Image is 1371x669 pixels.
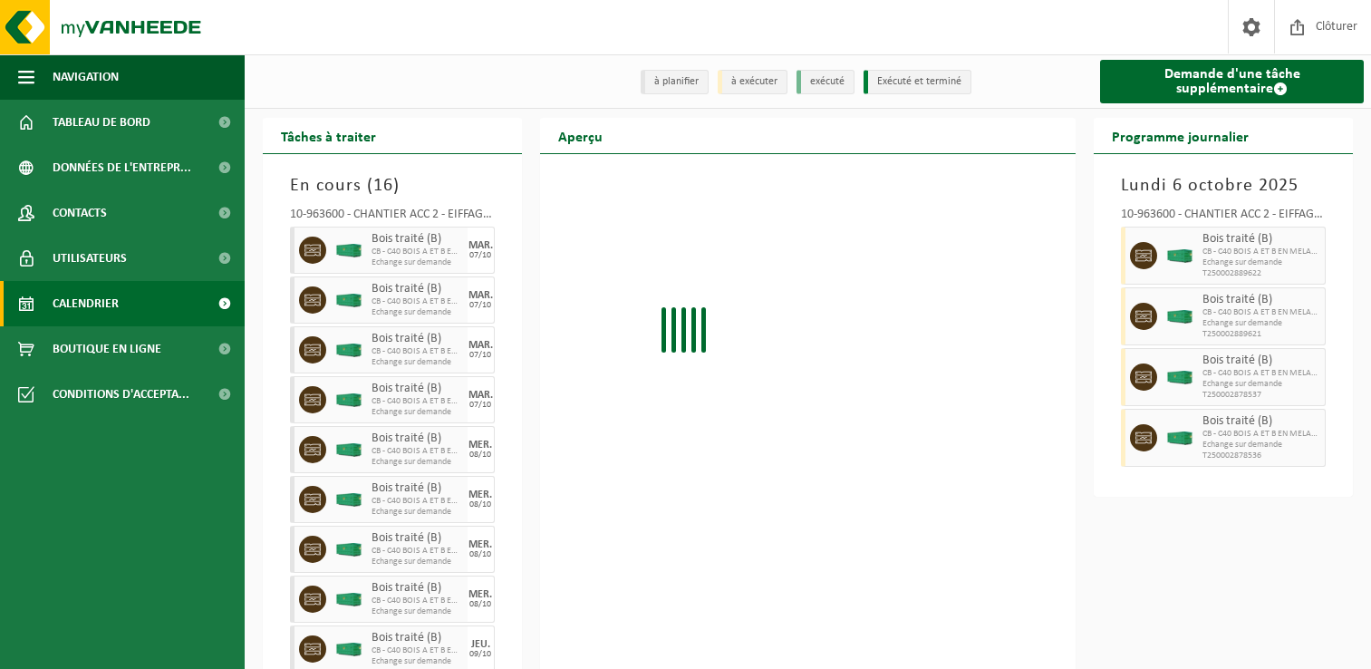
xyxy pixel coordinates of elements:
img: HK-XC-40-GN-00 [1166,371,1193,384]
span: Echange sur demande [372,606,463,617]
img: HK-XC-40-GN-00 [335,294,362,307]
a: Demande d'une tâche supplémentaire [1100,60,1364,103]
span: T250002878536 [1202,451,1320,461]
span: Echange sur demande [372,407,463,418]
span: Contacts [53,190,107,236]
span: Utilisateurs [53,236,127,281]
span: Bois traité (B) [372,581,463,596]
span: CB - C40 BOIS A ET B EN MELANGE RED2-2025-URWR002 [372,346,463,357]
div: 08/10 [469,451,491,460]
span: CB - C40 BOIS A ET B EN MELANGE RED2-2025-URWR002 [372,546,463,557]
img: HK-XC-40-GN-00 [335,543,362,557]
span: Echange sur demande [372,457,463,468]
span: Echange sur demande [372,357,463,368]
li: à planifier [641,70,709,94]
span: CB - C40 BOIS A ET B EN MELANGE RED2-2025-URWR002 [372,296,463,307]
div: 07/10 [469,351,491,360]
div: 07/10 [469,401,491,410]
span: Echange sur demande [1202,257,1320,268]
img: HK-XC-40-GN-00 [335,393,362,407]
span: Echange sur demande [1202,440,1320,451]
div: MER. [468,589,492,600]
div: MER. [468,539,492,550]
div: 08/10 [469,600,491,609]
img: HK-XC-40-GN-00 [335,493,362,507]
h2: Aperçu [540,118,621,153]
h2: Tâches à traiter [263,118,394,153]
li: Exécuté et terminé [864,70,971,94]
img: HK-XC-40-GN-00 [335,244,362,257]
div: MER. [468,490,492,500]
span: CB - C40 BOIS A ET B EN MELANGE RED2-2025-URWR002 [1202,368,1320,379]
img: HK-XC-40-GN-00 [335,443,362,457]
span: Bois traité (B) [1202,354,1320,368]
div: 08/10 [469,550,491,559]
span: CB - C40 BOIS A ET B EN MELANGE RED2-2025-URWR002 [372,496,463,507]
span: CB - C40 BOIS A ET B EN MELANGE RED2-2025-URWR002 [372,645,463,656]
span: Bois traité (B) [1202,293,1320,307]
span: CB - C40 BOIS A ET B EN MELANGE RED2-2025-URWR002 [372,396,463,407]
span: CB - C40 BOIS A ET B EN MELANGE RED2-2025-URWR002 [1202,307,1320,318]
span: Echange sur demande [372,257,463,268]
img: HK-XC-40-GN-00 [335,344,362,357]
span: Données de l'entrepr... [53,145,191,190]
span: Echange sur demande [1202,318,1320,329]
span: Bois traité (B) [372,431,463,446]
span: Bois traité (B) [372,332,463,346]
div: 07/10 [469,301,491,310]
span: CB - C40 BOIS A ET B EN MELANGE RED2-2025-URWR002 [372,247,463,257]
span: Tableau de bord [53,100,150,145]
span: Bois traité (B) [372,481,463,496]
div: MAR. [468,290,493,301]
span: Bois traité (B) [372,382,463,396]
span: Echange sur demande [372,557,463,567]
span: Echange sur demande [1202,379,1320,390]
span: T250002878537 [1202,390,1320,401]
img: HK-XC-40-GN-00 [1166,310,1193,324]
h2: Programme journalier [1094,118,1267,153]
span: Echange sur demande [372,507,463,518]
span: CB - C40 BOIS A ET B EN MELANGE RED2-2025-URWR002 [1202,247,1320,257]
img: HK-XC-40-GN-00 [1166,431,1193,445]
h3: Lundi 6 octobre 2025 [1121,172,1326,199]
span: Bois traité (B) [1202,232,1320,247]
span: T250002889621 [1202,329,1320,340]
div: MAR. [468,340,493,351]
h3: En cours ( ) [290,172,495,199]
span: CB - C40 BOIS A ET B EN MELANGE RED2-2025-URWR002 [1202,429,1320,440]
div: 10-963600 - CHANTIER ACC 2 - EIFFAGE METAL - DOUVRIN [1121,208,1326,227]
div: MER. [468,440,492,451]
div: 09/10 [469,650,491,659]
span: Bois traité (B) [372,282,463,296]
img: HK-XC-40-GN-00 [1166,249,1193,263]
span: Boutique en ligne [53,326,161,372]
div: 07/10 [469,251,491,260]
span: Bois traité (B) [372,531,463,546]
span: 16 [373,177,393,195]
span: Navigation [53,54,119,100]
div: 08/10 [469,500,491,509]
img: HK-XC-40-GN-00 [335,593,362,606]
span: Bois traité (B) [372,631,463,645]
div: JEU. [471,639,490,650]
span: Echange sur demande [372,307,463,318]
li: à exécuter [718,70,787,94]
div: 10-963600 - CHANTIER ACC 2 - EIFFAGE METAL - DOUVRIN [290,208,495,227]
div: MAR. [468,240,493,251]
div: MAR. [468,390,493,401]
span: Calendrier [53,281,119,326]
span: CB - C40 BOIS A ET B EN MELANGE RED2-2025-URWR002 [372,596,463,606]
span: T250002889622 [1202,268,1320,279]
span: Echange sur demande [372,656,463,667]
li: exécuté [797,70,854,94]
span: Bois traité (B) [1202,414,1320,429]
span: Bois traité (B) [372,232,463,247]
span: CB - C40 BOIS A ET B EN MELANGE RED2-2025-URWR002 [372,446,463,457]
span: Conditions d'accepta... [53,372,189,417]
img: HK-XC-40-GN-00 [335,643,362,656]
